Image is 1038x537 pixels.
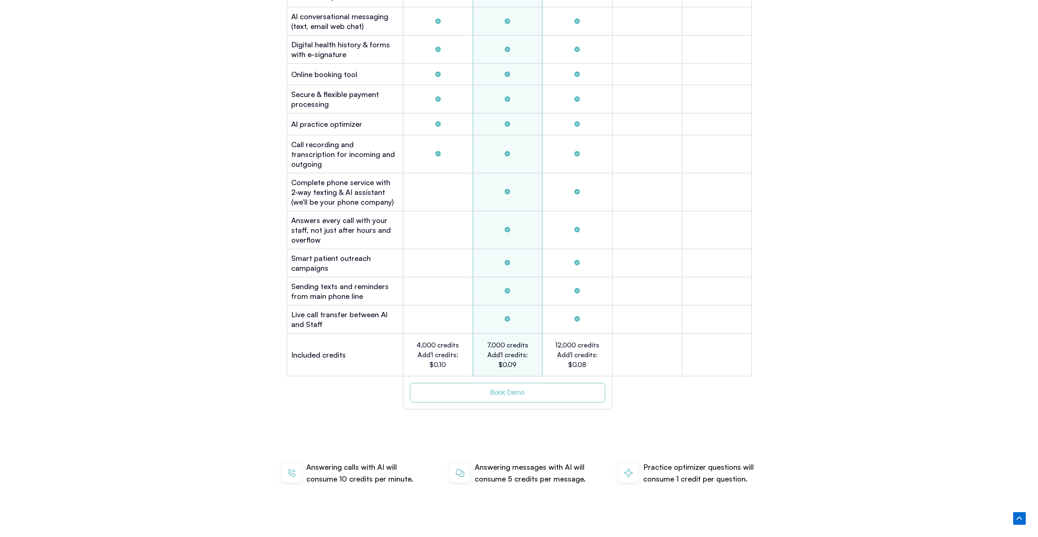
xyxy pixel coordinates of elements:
[291,40,399,59] h2: Digital health history & forms with e-signature
[291,119,362,129] h2: Al practice optimizer
[291,89,399,109] h2: Secure & flexible payment processing
[291,215,399,245] h2: Answers every call with your staff, not just after hours and overflow
[291,69,357,79] h2: Online booking tool
[410,383,605,402] a: Book Demo
[291,253,399,273] h2: Smart patient outreach campaigns
[306,461,423,485] p: Answering calls with AI will consume 10 credits per minute.
[291,281,399,301] h2: Sending texts and reminders from main phone line
[475,461,591,485] p: Answering messages with AI will consume 5 credits per message.
[291,350,346,360] h2: Included credits
[485,340,530,369] h2: 7,000 credits Add'l credits: $0.09
[554,340,600,369] h2: 12,000 credits Add'l credits: $0.08
[291,309,399,329] h2: Live call transfer between Al and Staff
[291,139,399,169] h2: Call recording and transcription for incoming and outgoing
[643,461,759,485] p: Practice optimizer questions will consume 1 credit per question.
[490,389,525,396] span: Book Demo
[291,11,399,31] h2: Al conversational messaging (text, email web chat)
[415,340,460,369] h2: 4,000 credits Add'l credits: $0.10
[291,177,399,207] h2: Complete phone service with 2-way texting & AI assistant (we’ll be your phone company)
